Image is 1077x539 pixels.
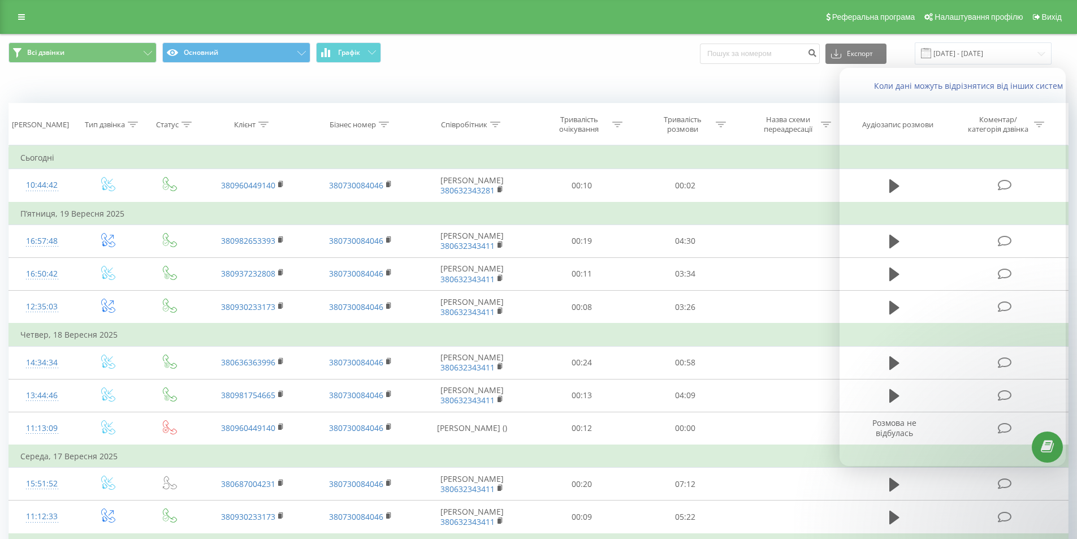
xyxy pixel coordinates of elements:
td: 00:13 [530,379,634,412]
a: 380632343411 [440,307,495,317]
a: 380632343411 [440,516,495,527]
div: Співробітник [441,120,487,130]
a: 380730084046 [329,235,383,246]
input: Пошук за номером [700,44,820,64]
td: 00:10 [530,169,634,202]
td: 04:09 [634,379,737,412]
td: 00:09 [530,501,634,534]
span: Налаштування профілю [935,12,1023,21]
td: [PERSON_NAME] [414,257,530,290]
div: 10:44:42 [20,174,64,196]
td: [PERSON_NAME] [414,501,530,534]
td: 07:12 [634,468,737,501]
td: [PERSON_NAME] [414,346,530,379]
a: 380730084046 [329,511,383,522]
div: Назва схеми переадресації [758,115,818,134]
td: 00:00 [634,412,737,445]
span: Вихід [1042,12,1062,21]
td: [PERSON_NAME] () [414,412,530,445]
a: 380730084046 [329,301,383,312]
div: [PERSON_NAME] [12,120,69,130]
a: 380687004231 [221,478,275,489]
div: 11:13:09 [20,417,64,439]
div: Статус [156,120,179,130]
td: 00:20 [530,468,634,501]
td: [PERSON_NAME] [414,379,530,412]
td: 04:30 [634,225,737,257]
span: Реферальна програма [832,12,915,21]
td: 00:19 [530,225,634,257]
a: 380730084046 [329,180,383,191]
a: 380636363996 [221,357,275,368]
div: 16:50:42 [20,263,64,285]
a: 380632343411 [440,240,495,251]
td: Четвер, 18 Вересня 2025 [9,324,1069,346]
button: Графік [316,42,381,63]
div: Тривалість очікування [549,115,609,134]
div: 14:34:34 [20,352,64,374]
button: Експорт [825,44,886,64]
div: Клієнт [234,120,256,130]
iframe: Intercom live chat [840,68,1066,466]
a: 380632343411 [440,484,495,494]
a: 380632343281 [440,185,495,196]
a: 380730084046 [329,357,383,368]
td: 00:12 [530,412,634,445]
div: Бізнес номер [330,120,376,130]
a: 380981754665 [221,390,275,400]
a: 380960449140 [221,422,275,433]
a: 380632343411 [440,395,495,406]
td: Сьогодні [9,146,1069,169]
a: 380730084046 [329,268,383,279]
a: 380730084046 [329,478,383,489]
div: 12:35:03 [20,296,64,318]
div: Тривалість розмови [652,115,713,134]
div: 11:12:33 [20,506,64,528]
span: Всі дзвінки [27,48,64,57]
a: 380632343411 [440,362,495,373]
div: 16:57:48 [20,230,64,252]
td: 00:11 [530,257,634,290]
td: 00:24 [530,346,634,379]
td: 03:34 [634,257,737,290]
span: Графік [338,49,360,57]
div: Тип дзвінка [85,120,125,130]
button: Основний [162,42,310,63]
a: 380930233173 [221,301,275,312]
td: 00:08 [530,291,634,324]
td: 05:22 [634,501,737,534]
td: [PERSON_NAME] [414,291,530,324]
div: 13:44:46 [20,385,64,407]
iframe: Intercom live chat [1039,475,1066,502]
div: 15:51:52 [20,473,64,495]
td: 00:02 [634,169,737,202]
a: 380730084046 [329,390,383,400]
td: [PERSON_NAME] [414,225,530,257]
td: 03:26 [634,291,737,324]
a: 380982653393 [221,235,275,246]
td: Середа, 17 Вересня 2025 [9,445,1069,468]
td: 00:58 [634,346,737,379]
td: [PERSON_NAME] [414,169,530,202]
a: 380937232808 [221,268,275,279]
a: 380960449140 [221,180,275,191]
td: П’ятниця, 19 Вересня 2025 [9,202,1069,225]
a: 380930233173 [221,511,275,522]
a: 380632343411 [440,274,495,284]
td: [PERSON_NAME] [414,468,530,501]
button: Всі дзвінки [8,42,157,63]
a: 380730084046 [329,422,383,433]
